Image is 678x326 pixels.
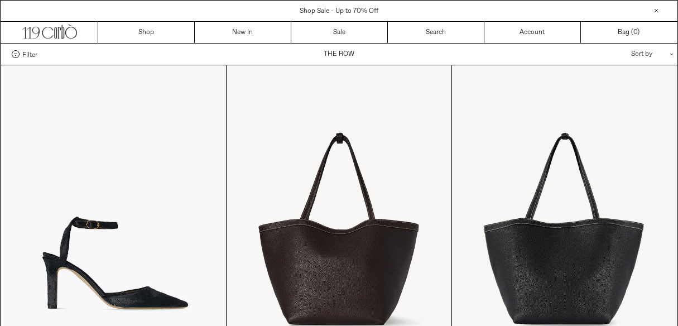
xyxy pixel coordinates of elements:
[633,28,637,37] span: 0
[566,44,666,65] div: Sort by
[291,22,388,43] a: Sale
[388,22,484,43] a: Search
[22,50,37,58] span: Filter
[581,22,677,43] a: Bag ()
[484,22,581,43] a: Account
[98,22,195,43] a: Shop
[633,27,639,37] span: )
[300,7,378,16] a: Shop Sale - Up to 70% Off
[195,22,291,43] a: New In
